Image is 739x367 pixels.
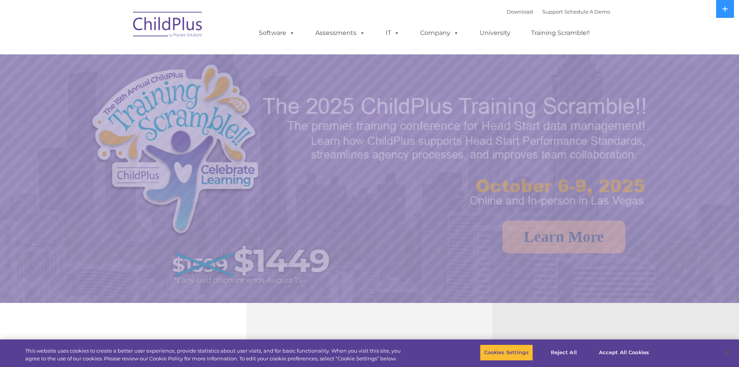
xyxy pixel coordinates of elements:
button: Cookies Settings [480,344,533,361]
a: Software [251,25,303,41]
a: Learn More [502,221,625,253]
a: Training Scramble!! [523,25,597,41]
a: Schedule A Demo [564,9,610,15]
button: Close [718,344,735,361]
button: Reject All [540,344,588,361]
a: Support [542,9,563,15]
a: Assessments [308,25,373,41]
font: | [507,9,610,15]
div: This website uses cookies to create a better user experience, provide statistics about user visit... [25,347,407,362]
a: IT [378,25,407,41]
img: ChildPlus by Procare Solutions [129,6,207,45]
a: Download [507,9,533,15]
a: University [472,25,518,41]
a: Company [412,25,467,41]
button: Accept All Cookies [595,344,653,361]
